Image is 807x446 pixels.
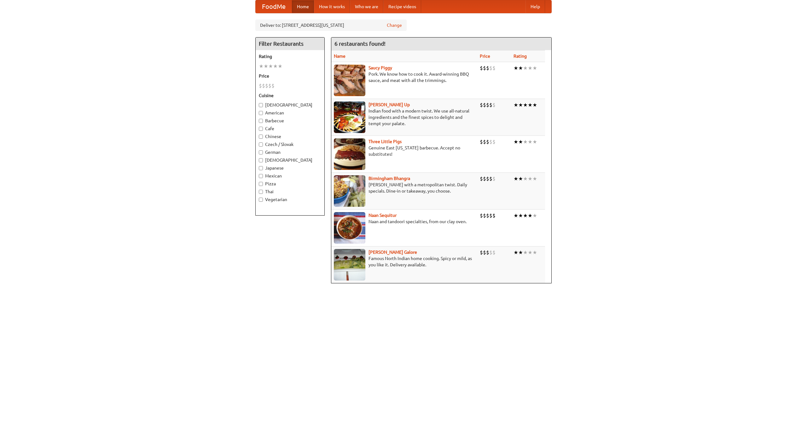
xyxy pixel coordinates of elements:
[523,138,528,145] li: ★
[483,65,486,72] li: $
[273,63,278,70] li: ★
[259,92,321,99] h5: Cuisine
[334,65,365,96] img: saucy.jpg
[259,73,321,79] h5: Price
[489,175,492,182] li: $
[369,65,392,70] a: Saucy Piggy
[523,101,528,108] li: ★
[259,125,321,132] label: Cafe
[334,71,475,84] p: Pork. We know how to cook it. Award-winning BBQ sauce, and meat with all the trimmings.
[259,149,321,155] label: German
[383,0,421,13] a: Recipe videos
[314,0,350,13] a: How it works
[532,175,537,182] li: ★
[334,218,475,225] p: Naan and tandoori specialties, from our clay oven.
[292,0,314,13] a: Home
[268,82,271,89] li: $
[532,212,537,219] li: ★
[259,174,263,178] input: Mexican
[334,108,475,127] p: Indian food with a modern twist. We use all-natural ingredients and the finest spices to delight ...
[350,0,383,13] a: Who we are
[489,65,492,72] li: $
[518,249,523,256] li: ★
[268,63,273,70] li: ★
[262,82,265,89] li: $
[259,166,263,170] input: Japanese
[334,54,345,59] a: Name
[334,138,365,170] img: littlepigs.jpg
[525,0,545,13] a: Help
[259,181,321,187] label: Pizza
[489,212,492,219] li: $
[514,54,527,59] a: Rating
[369,250,417,255] b: [PERSON_NAME] Galore
[489,138,492,145] li: $
[514,175,518,182] li: ★
[514,249,518,256] li: ★
[514,101,518,108] li: ★
[480,212,483,219] li: $
[265,82,268,89] li: $
[480,138,483,145] li: $
[334,249,365,281] img: currygalore.jpg
[492,249,496,256] li: $
[334,145,475,157] p: Genuine East [US_STATE] barbecue. Accept no substitutes!
[334,41,386,47] ng-pluralize: 6 restaurants found!
[523,249,528,256] li: ★
[334,101,365,133] img: curryup.jpg
[528,101,532,108] li: ★
[259,82,262,89] li: $
[514,138,518,145] li: ★
[259,142,263,147] input: Czech / Slovak
[492,101,496,108] li: $
[492,138,496,145] li: $
[528,249,532,256] li: ★
[369,139,402,144] a: Three Little Pigs
[259,141,321,148] label: Czech / Slovak
[483,212,486,219] li: $
[334,255,475,268] p: Famous North Indian home cooking. Spicy or mild, as you like it. Delivery available.
[483,249,486,256] li: $
[369,102,410,107] a: [PERSON_NAME] Up
[518,101,523,108] li: ★
[259,133,321,140] label: Chinese
[480,54,490,59] a: Price
[486,65,489,72] li: $
[259,103,263,107] input: [DEMOGRAPHIC_DATA]
[259,190,263,194] input: Thai
[486,212,489,219] li: $
[480,65,483,72] li: $
[256,38,324,50] h4: Filter Restaurants
[528,138,532,145] li: ★
[528,212,532,219] li: ★
[259,111,263,115] input: American
[518,65,523,72] li: ★
[259,165,321,171] label: Japanese
[532,65,537,72] li: ★
[480,101,483,108] li: $
[480,249,483,256] li: $
[387,22,402,28] a: Change
[259,182,263,186] input: Pizza
[256,0,292,13] a: FoodMe
[532,101,537,108] li: ★
[523,175,528,182] li: ★
[523,212,528,219] li: ★
[514,212,518,219] li: ★
[486,101,489,108] li: $
[514,65,518,72] li: ★
[486,249,489,256] li: $
[369,176,410,181] a: Birmingham Bhangra
[369,213,397,218] b: Naan Sequitur
[492,212,496,219] li: $
[492,175,496,182] li: $
[492,65,496,72] li: $
[259,157,321,163] label: [DEMOGRAPHIC_DATA]
[532,138,537,145] li: ★
[489,249,492,256] li: $
[278,63,282,70] li: ★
